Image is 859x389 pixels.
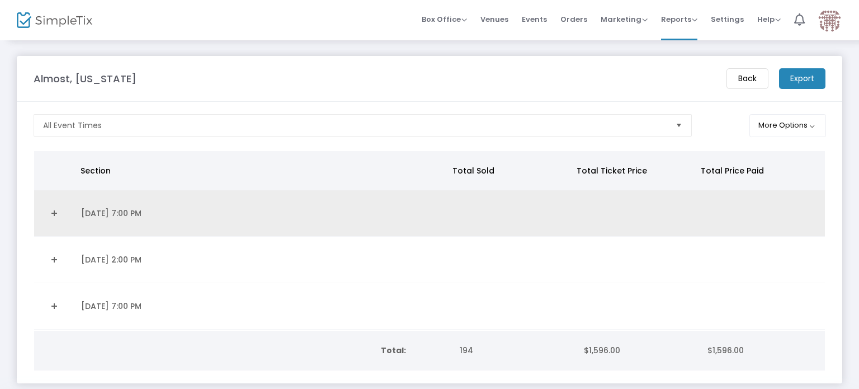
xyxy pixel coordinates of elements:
[584,345,620,356] span: $1,596.00
[711,5,744,34] span: Settings
[41,204,68,222] a: Expand Details
[446,151,570,190] th: Total Sold
[779,68,825,89] m-button: Export
[34,71,136,86] m-panel-title: Almost, [US_STATE]
[560,5,587,34] span: Orders
[41,251,68,269] a: Expand Details
[74,283,450,330] td: [DATE] 7:00 PM
[661,14,697,25] span: Reports
[74,237,450,283] td: [DATE] 2:00 PM
[480,5,508,34] span: Venues
[707,345,744,356] span: $1,596.00
[726,68,768,89] m-button: Back
[41,297,68,315] a: Expand Details
[381,345,406,356] b: Total:
[43,120,102,131] span: All Event Times
[460,345,473,356] span: 194
[701,165,764,176] span: Total Price Paid
[74,151,446,190] th: Section
[671,115,687,136] button: Select
[34,151,825,330] div: Data table
[522,5,547,34] span: Events
[422,14,467,25] span: Box Office
[34,331,825,371] div: Data table
[749,114,826,137] button: More Options
[757,14,781,25] span: Help
[577,165,647,176] span: Total Ticket Price
[601,14,648,25] span: Marketing
[74,190,450,237] td: [DATE] 7:00 PM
